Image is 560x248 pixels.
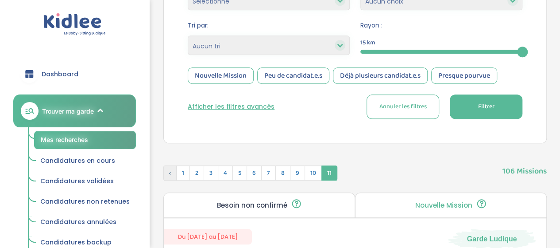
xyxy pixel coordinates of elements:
[188,21,350,30] span: Tri par:
[290,165,305,181] span: 9
[40,217,116,226] span: Candidatures annulées
[176,165,190,181] span: 1
[188,67,254,84] div: Nouvelle Mission
[13,58,136,90] a: Dashboard
[40,238,112,247] span: Candidatures backup
[333,67,428,84] div: Déjà plusieurs candidat.e.s
[232,165,247,181] span: 5
[415,202,472,209] p: Nouvelle Mission
[275,165,290,181] span: 8
[34,193,136,210] a: Candidatures non retenues
[305,165,322,181] span: 10
[43,13,106,36] img: logo.svg
[261,165,276,181] span: 7
[34,153,136,169] a: Candidatures en cours
[163,165,177,181] span: ‹
[360,21,522,30] span: Rayon :
[42,106,94,116] span: Trouver ma garde
[257,67,329,84] div: Peu de candidat.e.s
[42,70,78,79] span: Dashboard
[34,173,136,190] a: Candidatures validées
[189,165,204,181] span: 2
[321,165,337,181] span: 11
[34,214,136,231] a: Candidatures annulées
[40,177,114,185] span: Candidatures validées
[467,234,517,244] span: Garde Ludique
[188,102,274,111] button: Afficher les filtres avancés
[204,165,218,181] span: 3
[360,38,375,47] span: 15 km
[218,165,233,181] span: 4
[367,94,439,119] button: Annuler les filtres
[379,102,426,111] span: Annuler les filtres
[217,202,287,209] p: Besoin non confirmé
[450,94,522,119] button: Filtrer
[34,131,136,149] a: Mes recherches
[41,136,88,143] span: Mes recherches
[502,157,547,177] span: 106 Missions
[13,94,136,127] a: Trouver ma garde
[478,102,494,111] span: Filtrer
[40,156,115,165] span: Candidatures en cours
[247,165,262,181] span: 6
[164,229,252,244] span: Du [DATE] au [DATE]
[40,197,130,206] span: Candidatures non retenues
[431,67,497,84] div: Presque pourvue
